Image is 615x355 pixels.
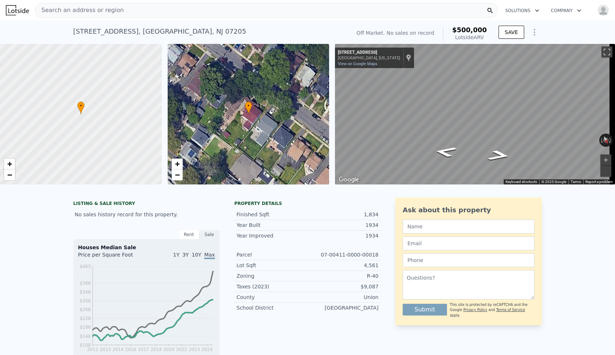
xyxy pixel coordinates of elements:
button: Submit [403,304,447,315]
span: 3Y [182,252,189,258]
tspan: $148 [79,334,91,339]
tspan: 2020 [163,347,175,352]
span: + [175,159,179,168]
button: Toggle fullscreen view [601,46,612,57]
span: 10Y [192,252,201,258]
button: Keyboard shortcuts [506,179,537,184]
a: Report a problem [585,180,613,184]
span: Search an address or region [36,6,124,15]
tspan: 2019 [150,347,162,352]
div: 1934 [307,221,379,229]
tspan: $268 [79,307,91,312]
path: Go Northwest, Belleview Terrace [478,147,520,163]
tspan: 2024 [201,347,213,352]
span: • [77,102,85,109]
tspan: $228 [79,316,91,321]
div: Map [335,44,615,184]
span: − [7,170,12,179]
div: Ask about this property [403,205,534,215]
div: Finished Sqft [236,211,307,218]
div: [GEOGRAPHIC_DATA] [307,304,379,311]
div: [GEOGRAPHIC_DATA], [US_STATE] [338,56,400,60]
button: Zoom out [600,166,611,177]
tspan: $388 [79,281,91,286]
div: Lot Sqft [236,262,307,269]
tspan: $463 [79,264,91,269]
div: $9,087 [307,283,379,290]
tspan: $348 [79,289,91,295]
button: Rotate clockwise [609,134,613,147]
span: − [175,170,179,179]
div: No sales history record for this property. [73,208,220,221]
button: Solutions [499,4,545,17]
div: • [77,101,85,114]
tspan: $108 [79,343,91,348]
a: Open this area in Google Maps (opens a new window) [337,175,361,184]
a: Zoom out [4,169,15,180]
tspan: 2014 [112,347,124,352]
button: Reset the view [601,133,611,147]
div: Houses Median Sale [78,244,215,251]
div: School District [236,304,307,311]
a: Zoom in [172,158,183,169]
img: Google [337,175,361,184]
div: Price per Square Foot [78,251,146,263]
div: 1,834 [307,211,379,218]
div: Off Market. No sales on record [357,29,434,37]
div: Year Built [236,221,307,229]
div: LISTING & SALE HISTORY [73,201,220,208]
a: Zoom out [172,169,183,180]
div: County [236,294,307,301]
a: Show location on map [406,54,411,62]
a: Terms [571,180,581,184]
button: Rotate counterclockwise [599,134,603,147]
div: 4,561 [307,262,379,269]
img: Lotside [6,5,29,15]
div: Rent [179,230,199,239]
div: [STREET_ADDRESS] [338,50,400,56]
div: 07-00411-0000-00018 [307,251,379,258]
button: Zoom in [600,154,611,165]
tspan: 2023 [189,347,200,352]
div: 1934 [307,232,379,239]
tspan: 2016 [125,347,137,352]
div: Property details [234,201,381,206]
span: + [7,159,12,168]
tspan: $308 [79,298,91,303]
a: View on Google Maps [338,61,377,66]
div: Parcel [236,251,307,258]
span: $500,000 [452,26,487,34]
div: Taxes (2023) [236,283,307,290]
tspan: 2022 [176,347,187,352]
div: Lotside ARV [452,34,487,41]
a: Zoom in [4,158,15,169]
tspan: 2017 [138,347,149,352]
a: Privacy Policy [463,308,487,312]
button: Show Options [527,25,542,40]
tspan: 2013 [100,347,111,352]
button: SAVE [499,26,524,39]
img: avatar [597,4,609,16]
span: 1Y [173,252,179,258]
input: Email [403,236,534,250]
span: Max [204,252,215,259]
div: [STREET_ADDRESS] , [GEOGRAPHIC_DATA] , NJ 07205 [73,26,246,37]
div: Year Improved [236,232,307,239]
span: © 2025 Google [541,180,566,184]
div: This site is protected by reCAPTCHA and the Google and apply. [450,302,534,318]
div: Sale [199,230,220,239]
tspan: 2012 [87,347,98,352]
div: R-40 [307,272,379,280]
div: Street View [335,44,615,184]
button: Company [545,4,587,17]
div: Zoning [236,272,307,280]
path: Go Southeast, Belleview Terrace [425,144,466,160]
input: Phone [403,253,534,267]
div: • [245,101,252,114]
tspan: $188 [79,325,91,330]
div: Union [307,294,379,301]
span: • [245,102,252,109]
a: Terms of Service [496,308,525,312]
input: Name [403,220,534,233]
